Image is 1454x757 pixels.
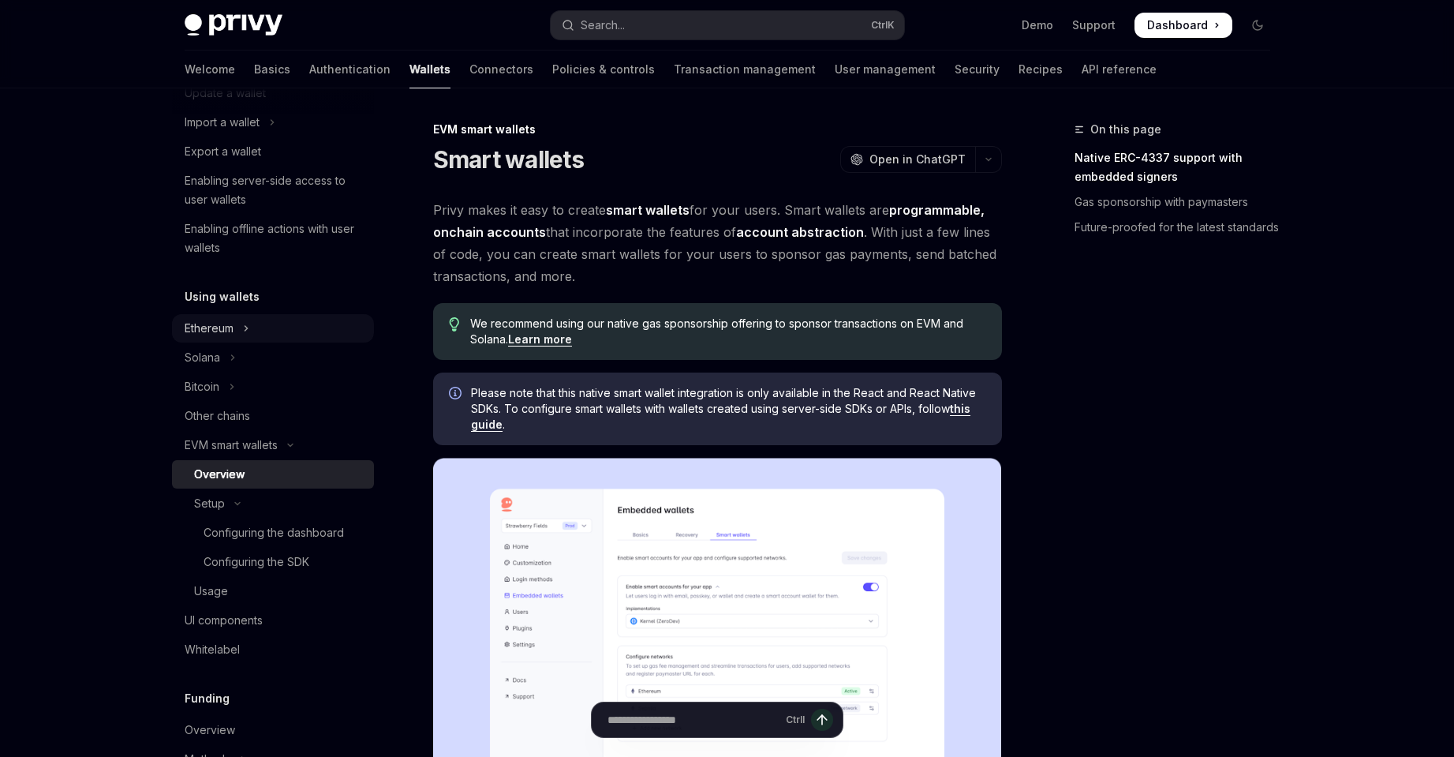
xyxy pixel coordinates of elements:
[194,465,245,484] div: Overview
[736,224,864,241] a: account abstraction
[552,51,655,88] a: Policies & controls
[204,523,344,542] div: Configuring the dashboard
[185,219,364,257] div: Enabling offline actions with user wallets
[470,316,985,347] span: We recommend using our native gas sponsorship offering to sponsor transactions on EVM and Solana.
[172,402,374,430] a: Other chains
[449,317,460,332] svg: Tip
[955,51,1000,88] a: Security
[185,287,260,306] h5: Using wallets
[204,553,309,571] div: Configuring the SDK
[172,431,374,459] button: Toggle EVM smart wallets section
[1022,17,1053,33] a: Demo
[1134,13,1232,38] a: Dashboard
[185,171,364,209] div: Enabling server-side access to user wallets
[185,142,261,161] div: Export a wallet
[185,721,235,740] div: Overview
[194,582,228,601] div: Usage
[185,14,282,36] img: dark logo
[674,51,816,88] a: Transaction management
[869,152,966,167] span: Open in ChatGPT
[835,51,936,88] a: User management
[172,373,374,401] button: Toggle Bitcoin section
[172,343,374,372] button: Toggle Solana section
[1075,189,1283,215] a: Gas sponsorship with paymasters
[581,16,625,35] div: Search...
[185,319,234,338] div: Ethereum
[508,332,572,347] a: Learn more
[469,51,533,88] a: Connectors
[811,709,833,731] button: Send message
[185,348,220,367] div: Solana
[194,494,225,513] div: Setup
[172,167,374,214] a: Enabling server-side access to user wallets
[172,716,374,744] a: Overview
[309,51,391,88] a: Authentication
[551,11,904,39] button: Open search
[172,108,374,137] button: Toggle Import a wallet section
[185,113,260,132] div: Import a wallet
[1075,215,1283,240] a: Future-proofed for the latest standards
[172,519,374,547] a: Configuring the dashboard
[185,689,230,708] h5: Funding
[1072,17,1116,33] a: Support
[172,577,374,605] a: Usage
[606,202,690,218] strong: smart wallets
[471,385,986,433] span: Please note that this native smart wallet integration is only available in the React and React Na...
[172,215,374,262] a: Enabling offline actions with user wallets
[1090,120,1161,139] span: On this page
[1147,17,1208,33] span: Dashboard
[840,146,975,173] button: Open in ChatGPT
[185,436,278,455] div: EVM smart wallets
[172,606,374,635] a: UI components
[433,199,1002,287] span: Privy makes it easy to create for your users. Smart wallets are that incorporate the features of ...
[1075,145,1283,189] a: Native ERC-4337 support with embedded signers
[185,640,240,659] div: Whitelabel
[409,51,450,88] a: Wallets
[172,635,374,664] a: Whitelabel
[449,387,465,403] svg: Info
[433,122,1002,137] div: EVM smart wallets
[172,460,374,489] a: Overview
[185,51,235,88] a: Welcome
[185,407,250,425] div: Other chains
[607,703,779,737] input: Ask a question...
[1019,51,1063,88] a: Recipes
[172,137,374,166] a: Export a wallet
[172,314,374,343] button: Toggle Ethereum section
[185,611,263,630] div: UI components
[172,548,374,576] a: Configuring the SDK
[871,19,895,32] span: Ctrl K
[254,51,290,88] a: Basics
[1082,51,1157,88] a: API reference
[185,377,219,396] div: Bitcoin
[172,489,374,518] button: Toggle Setup section
[1245,13,1270,38] button: Toggle dark mode
[433,145,584,174] h1: Smart wallets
